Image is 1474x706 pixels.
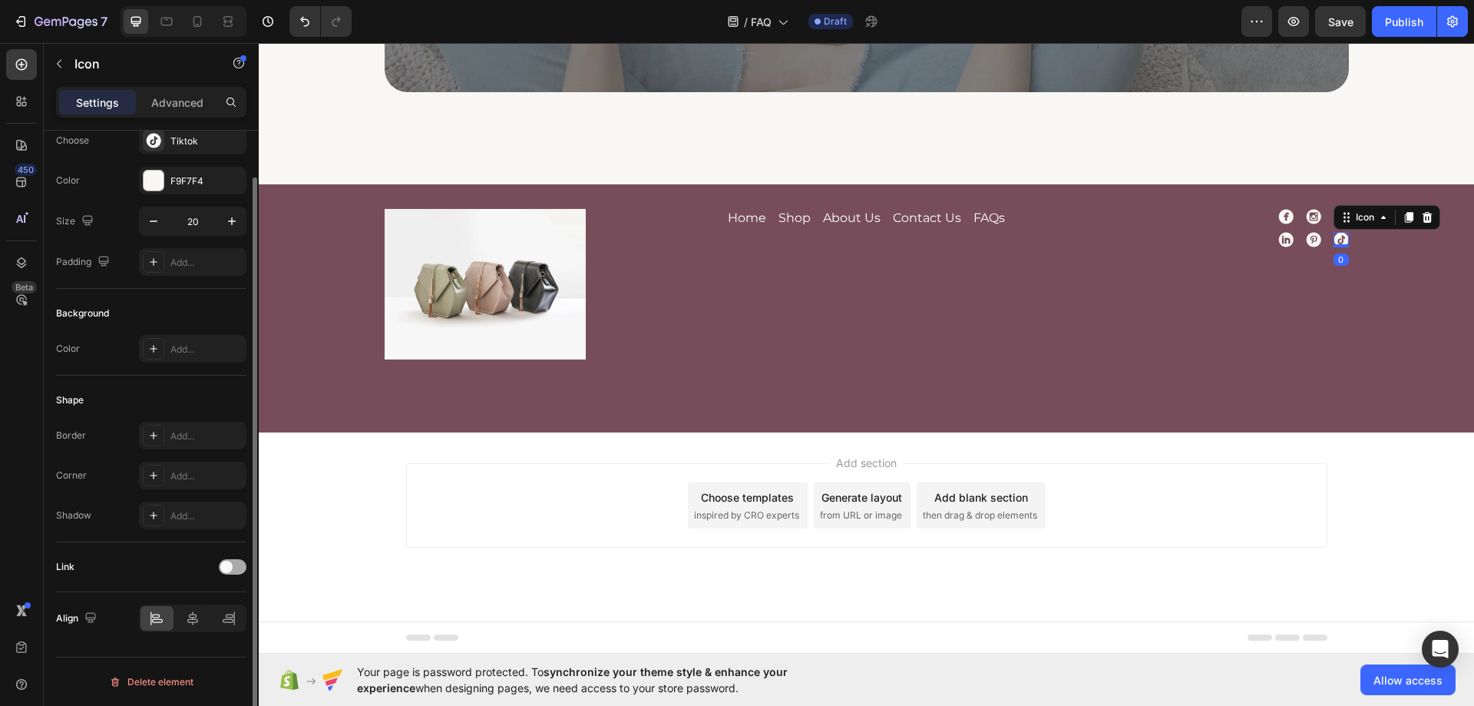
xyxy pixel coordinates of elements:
[56,252,113,273] div: Padding
[12,281,37,293] div: Beta
[357,664,848,696] span: Your page is password protected. To when designing pages, we need access to your store password.
[1385,14,1423,30] div: Publish
[259,43,1474,654] iframe: Design area
[561,466,643,479] span: from URL or image
[101,12,107,31] p: 7
[1373,672,1443,688] span: Allow access
[15,164,37,176] div: 450
[442,446,535,462] div: Choose templates
[1328,15,1353,28] span: Save
[564,169,622,181] button: <p>About Us</p>
[676,446,769,462] div: Add blank section
[1315,6,1366,37] button: Save
[56,670,246,694] button: Delete element
[56,469,87,482] div: Corner
[563,446,643,462] div: Generate layout
[56,429,86,442] div: Border
[170,256,243,270] div: Add...
[435,466,540,479] span: inspired by CRO experts
[76,94,119,111] p: Settings
[6,6,114,37] button: 7
[751,14,772,30] span: FAQ
[170,429,243,443] div: Add...
[56,307,109,320] div: Background
[634,169,702,181] p: Contact Us
[1422,631,1459,668] div: Open Intercom Messenger
[56,174,80,187] div: Color
[170,134,243,148] div: Tiktok
[1372,6,1436,37] button: Publish
[56,509,91,522] div: Shadow
[56,560,74,574] div: Link
[469,169,507,181] p: Home
[170,174,243,188] div: F9F7F4
[56,393,84,407] div: Shape
[56,342,80,356] div: Color
[1360,665,1456,695] button: Allow access
[151,94,203,111] p: Advanced
[564,169,622,181] p: About Us
[170,509,243,523] div: Add...
[56,608,100,629] div: Align
[56,134,89,147] div: Choose
[634,169,702,181] button: <p>Contact Us</p>
[664,466,778,479] span: then drag & drop elements
[170,343,243,356] div: Add...
[74,55,205,73] p: Icon
[520,169,552,181] button: <p>Shop</p>
[56,211,97,232] div: Size
[469,169,507,181] button: <p>Home</p>
[170,469,243,483] div: Add...
[824,15,847,28] span: Draft
[1075,210,1090,223] div: 0
[357,665,788,694] span: synchronize your theme style & enhance your experience
[715,169,746,181] p: FAQs
[109,673,193,691] div: Delete element
[571,412,644,428] span: Add section
[744,14,748,30] span: /
[715,169,746,181] button: <p>FAQs</p>
[289,6,352,37] div: Undo/Redo
[520,169,552,181] p: Shop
